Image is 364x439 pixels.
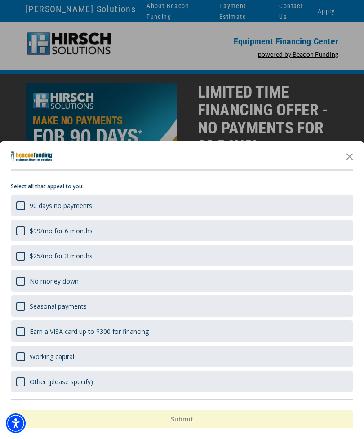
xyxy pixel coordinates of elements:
[11,245,353,266] div: $25/mo for 3 months
[30,302,87,310] div: Seasonal payments
[11,410,353,428] button: Submit
[11,371,353,392] div: Other (please specify)
[30,352,74,361] div: Working capital
[11,320,353,342] div: Earn a VISA card up to $300 for financing
[30,277,79,285] div: No money down
[6,413,26,433] div: Accessibility Menu
[11,220,353,241] div: $99/mo for 6 months
[30,201,92,210] div: 90 days no payments
[11,270,353,292] div: No money down
[30,327,149,336] div: Earn a VISA card up to $300 for financing
[11,295,353,317] div: Seasonal payments
[30,252,93,260] div: $25/mo for 3 months
[11,151,53,161] img: Company logo
[341,147,359,165] button: Close the survey
[11,195,353,216] div: 90 days no payments
[11,182,353,191] p: Select all that appeal to you:
[11,346,353,367] div: Working capital
[30,377,93,386] div: Other (please specify)
[30,226,93,235] div: $99/mo for 6 months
